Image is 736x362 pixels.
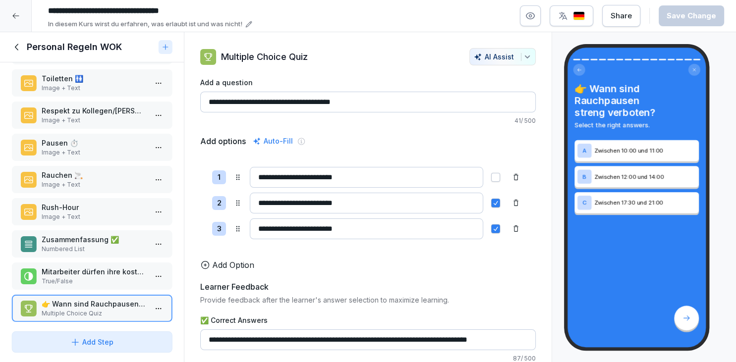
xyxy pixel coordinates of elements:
[582,173,586,180] p: B
[42,234,146,245] p: Zusammenfassung ✅
[12,166,172,193] div: Rauchen 🚬Image + Text
[212,259,254,271] p: Add Option
[594,147,696,155] p: Zwischen 10:00 und 11:00
[582,200,587,206] p: C
[42,116,146,125] p: Image + Text
[573,11,585,21] img: de.svg
[594,172,696,181] p: Zwischen 12:00 und 14:00
[602,5,640,27] button: Share
[12,295,172,322] div: 👉 Wann sind Rauchpausen streng verboten?Multiple Choice Quiz
[27,41,122,53] h1: Personal Regeln WOK
[474,52,531,61] div: AI Assist
[70,337,113,347] div: Add Step
[12,134,172,161] div: Pausen ⏱️Image + Text
[42,266,146,277] p: Mitarbeiter dürfen ihre kostenlose Mahlzeit mit nach Hause nehmen.
[251,135,295,147] div: Auto-Fill
[594,199,696,207] p: Zwischen 17:30 und 21:00
[42,299,146,309] p: 👉 Wann sind Rauchpausen streng verboten?
[582,148,587,154] p: A
[200,135,246,147] h5: Add options
[12,230,172,258] div: Zusammenfassung ✅Numbered List
[200,116,536,125] p: 41 / 500
[42,148,146,157] p: Image + Text
[200,77,536,88] label: Add a question
[218,172,221,183] p: 1
[217,198,222,209] p: 2
[12,198,172,225] div: Rush-HourImage + Text
[221,50,308,63] p: Multiple Choice Quiz
[667,10,716,21] div: Save Change
[200,295,536,305] p: Provide feedback after the learner's answer selection to maximize learning.
[42,138,146,148] p: Pausen ⏱️
[12,331,172,353] button: Add Step
[42,309,146,318] p: Multiple Choice Quiz
[42,277,146,286] p: True/False
[42,212,146,221] p: Image + Text
[42,202,146,212] p: Rush-Hour
[48,19,242,29] p: In diesem Kurs wirst du erfahren, was erlaubt ist und was nicht!
[42,170,146,180] p: Rauchen 🚬
[574,83,699,118] h4: 👉 Wann sind Rauchpausen streng verboten?
[12,102,172,129] div: Respekt zu Kollegen/[PERSON_NAME] 🤝Image + Text
[200,281,269,293] h5: Learner Feedback
[200,315,536,325] label: ✅ Correct Answers
[574,120,699,129] p: Select the right answers.
[659,5,724,26] button: Save Change
[611,10,632,21] div: Share
[42,73,146,84] p: Toiletten 🚻
[12,262,172,290] div: Mitarbeiter dürfen ihre kostenlose Mahlzeit mit nach Hause nehmen.True/False
[217,223,222,235] p: 3
[469,48,536,65] button: AI Assist
[42,245,146,254] p: Numbered List
[12,69,172,97] div: Toiletten 🚻Image + Text
[42,105,146,116] p: Respekt zu Kollegen/[PERSON_NAME] 🤝
[42,84,146,93] p: Image + Text
[42,180,146,189] p: Image + Text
